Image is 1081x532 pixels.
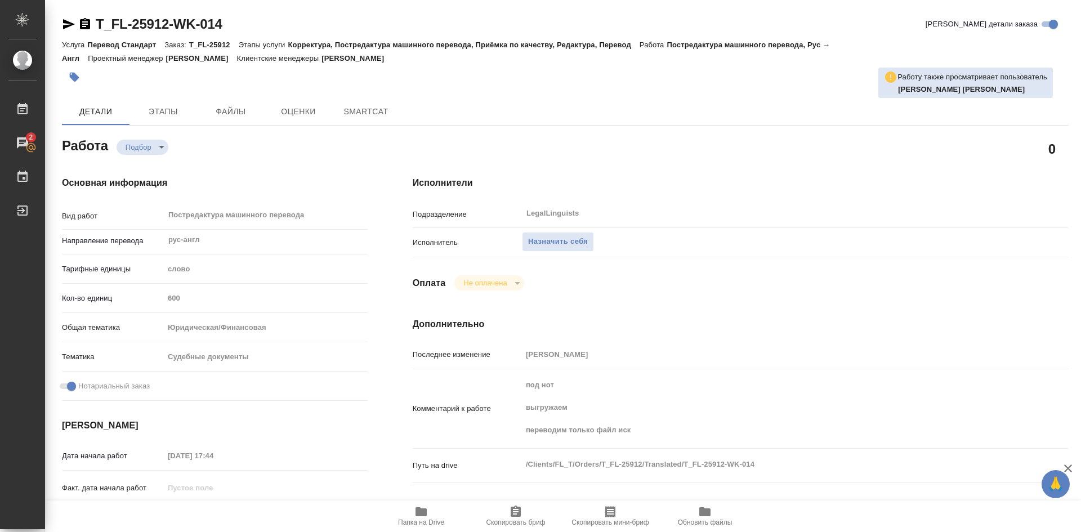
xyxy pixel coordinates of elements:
a: T_FL-25912-WK-014 [96,16,222,32]
button: Скопировать мини-бриф [563,500,658,532]
span: Этапы [136,105,190,119]
b: [PERSON_NAME] [PERSON_NAME] [898,85,1025,93]
p: [PERSON_NAME] [321,54,392,62]
p: Этапы услуги [239,41,288,49]
div: Подбор [117,140,168,155]
a: 2 [3,129,42,157]
span: Нотариальный заказ [78,381,150,392]
button: Назначить себя [522,232,594,252]
span: Папка на Drive [398,518,444,526]
div: Юридическая/Финансовая [164,318,368,337]
span: Детали [69,105,123,119]
div: слово [164,260,368,279]
span: Оценки [271,105,325,119]
p: Исполнитель [413,237,522,248]
p: Клиентские менеджеры [237,54,322,62]
div: Подбор [454,275,524,290]
h4: [PERSON_NAME] [62,419,368,432]
p: Дата начала работ [62,450,164,462]
button: Не оплачена [460,278,510,288]
p: Факт. дата начала работ [62,482,164,494]
p: T_FL-25912 [189,41,239,49]
p: Направление перевода [62,235,164,247]
h4: Дополнительно [413,318,1069,331]
p: Заказ: [164,41,189,49]
p: Работу также просматривает пользователь [897,71,1047,83]
p: Зоря Татьяна [898,84,1047,95]
span: Обновить файлы [678,518,732,526]
p: Тарифные единицы [62,263,164,275]
button: Скопировать ссылку [78,17,92,31]
button: Папка на Drive [374,500,468,532]
p: Кол-во единиц [62,293,164,304]
h2: 0 [1048,139,1056,158]
span: 🙏 [1046,472,1065,496]
p: [PERSON_NAME] [166,54,237,62]
button: Обновить файлы [658,500,752,532]
span: SmartCat [339,105,393,119]
p: Перевод Стандарт [87,41,164,49]
textarea: под нот выгружаем переводим только файл иск [522,375,1014,440]
span: 2 [22,132,39,143]
button: Подбор [122,142,155,152]
span: Назначить себя [528,235,588,248]
h4: Исполнители [413,176,1069,190]
p: Последнее изменение [413,349,522,360]
p: Работа [640,41,667,49]
p: Услуга [62,41,87,49]
span: Скопировать мини-бриф [571,518,649,526]
span: Скопировать бриф [486,518,545,526]
input: Пустое поле [522,346,1014,363]
input: Пустое поле [164,290,368,306]
p: Проектный менеджер [88,54,166,62]
p: Корректура, Постредактура машинного перевода, Приёмка по качеству, Редактура, Перевод [288,41,639,49]
input: Пустое поле [164,480,262,496]
span: [PERSON_NAME] детали заказа [926,19,1038,30]
button: 🙏 [1042,470,1070,498]
p: Комментарий к работе [413,403,522,414]
p: Тематика [62,351,164,363]
span: Файлы [204,105,258,119]
p: Путь на drive [413,460,522,471]
p: Вид работ [62,211,164,222]
button: Добавить тэг [62,65,87,90]
textarea: /Clients/FL_T/Orders/T_FL-25912/Translated/T_FL-25912-WK-014 [522,455,1014,474]
button: Скопировать ссылку для ЯМессенджера [62,17,75,31]
h4: Оплата [413,276,446,290]
p: Подразделение [413,209,522,220]
input: Пустое поле [164,448,262,464]
h2: Работа [62,135,108,155]
p: Общая тематика [62,322,164,333]
div: Судебные документы [164,347,368,366]
h4: Основная информация [62,176,368,190]
button: Скопировать бриф [468,500,563,532]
